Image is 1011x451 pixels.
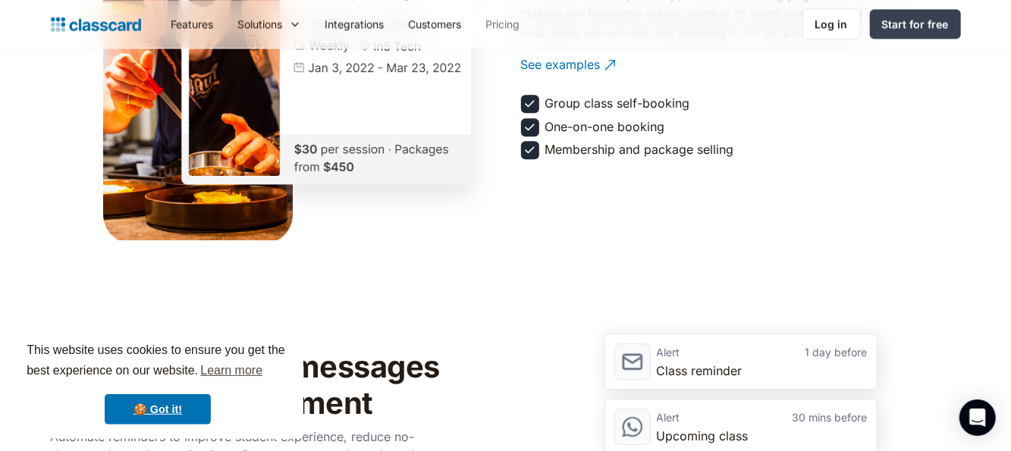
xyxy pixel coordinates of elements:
[198,359,265,382] a: learn more about cookies
[226,7,313,41] div: Solutions
[657,427,868,445] div: Upcoming class
[105,394,211,424] a: dismiss cookie message
[657,409,762,427] div: Alert
[870,9,961,39] a: Start for free
[12,327,303,439] div: cookieconsent
[238,16,283,32] div: Solutions
[27,341,289,382] span: This website uses cookies to ensure you get the best experience on our website.
[762,409,868,427] div: 30 mins before
[657,362,868,380] div: Class reminder
[815,16,848,32] div: Log in
[959,399,996,436] div: Open Intercom Messenger
[51,324,127,338] p: communicate
[545,141,734,158] div: Membership and package selling
[51,14,141,35] a: home
[882,16,949,32] div: Start for free
[313,7,397,41] a: Integrations
[474,7,532,41] a: Pricing
[657,343,762,362] div: Alert
[521,44,601,74] div: See examples
[802,8,861,39] a: Log in
[545,118,665,135] div: One-on-one booking
[159,7,226,41] a: Features
[521,44,915,86] a: See examples
[762,343,868,362] div: 1 day before
[545,95,690,111] div: Group class self-booking
[397,7,474,41] a: Customers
